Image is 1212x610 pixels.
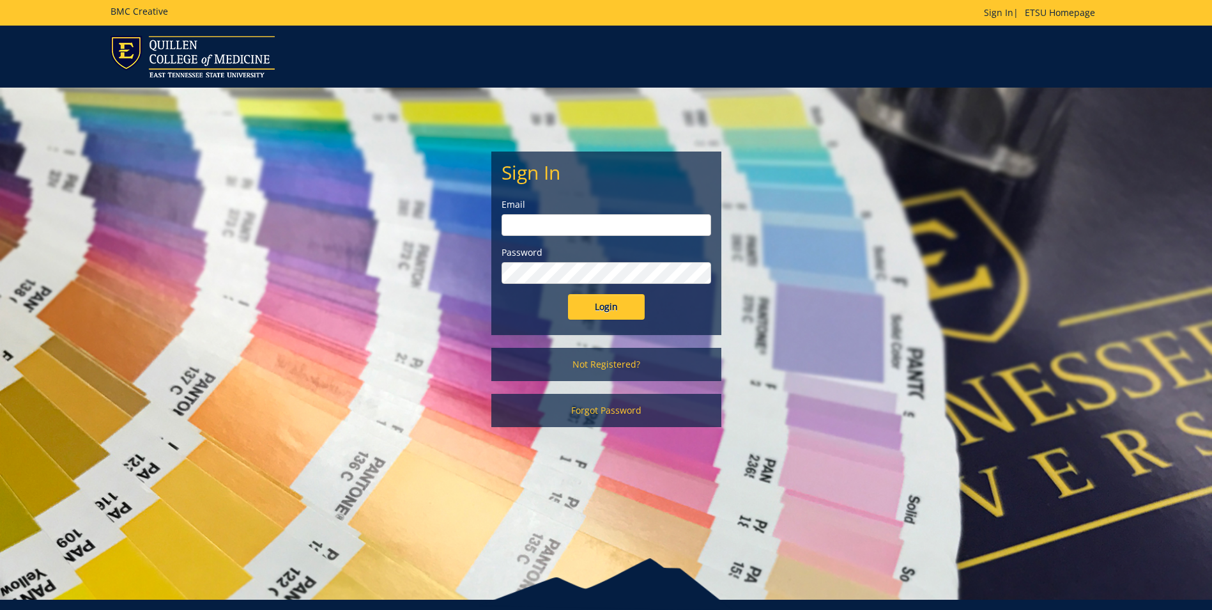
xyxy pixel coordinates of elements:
[111,6,168,16] h5: BMC Creative
[502,198,711,211] label: Email
[502,162,711,183] h2: Sign In
[984,6,1013,19] a: Sign In
[111,36,275,77] img: ETSU logo
[491,394,721,427] a: Forgot Password
[984,6,1101,19] p: |
[1018,6,1101,19] a: ETSU Homepage
[491,348,721,381] a: Not Registered?
[502,246,711,259] label: Password
[568,294,645,320] input: Login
